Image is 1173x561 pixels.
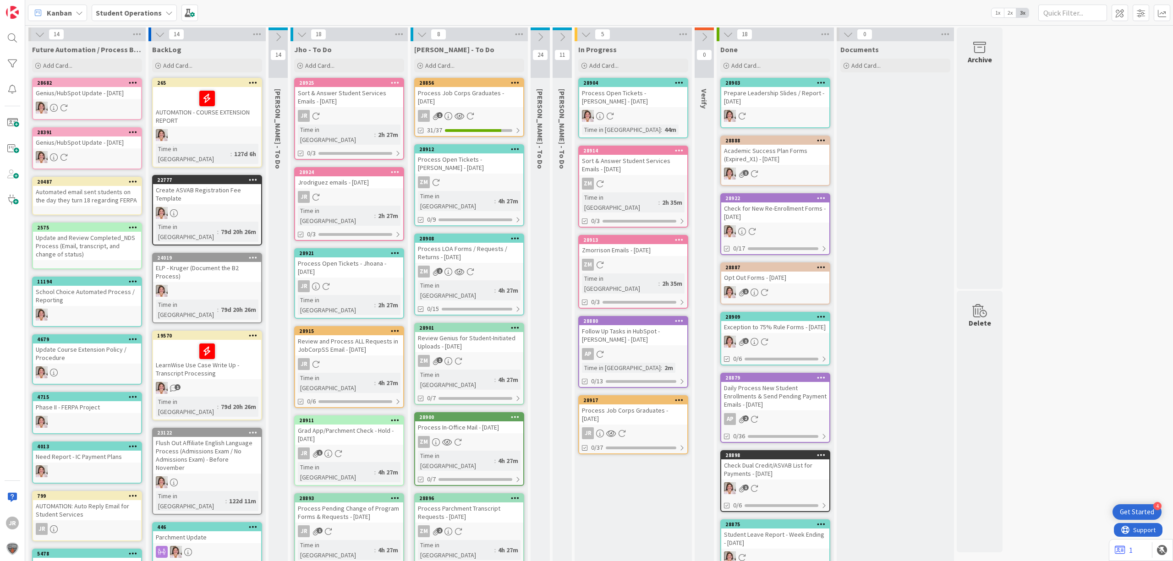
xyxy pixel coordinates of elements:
div: 4013 [33,442,141,451]
div: 28914 [583,147,687,154]
div: EW [33,465,141,477]
div: Process Job Corps Graduates - [DATE] [415,87,523,107]
img: EW [724,225,736,237]
span: 2 [437,268,443,274]
div: Process Open Tickets - [PERSON_NAME] - [DATE] [415,153,523,174]
div: EW [33,366,141,378]
div: 28922 [721,194,829,202]
span: 0/3 [591,216,600,226]
div: EW [721,336,829,348]
div: 446 [153,523,261,531]
div: 22777Create ASVAB Registration Fee Template [153,176,261,204]
span: : [658,278,660,289]
div: 28922Check for New Re-Enrollment Forms - [DATE] [721,194,829,223]
div: 28912 [419,146,523,153]
div: 2h 27m [376,300,400,310]
div: Open Get Started checklist, remaining modules: 4 [1113,504,1162,520]
div: JR [415,110,523,122]
div: 20487 [37,179,141,185]
div: Genius/HubSpot Update - [DATE] [33,136,141,148]
div: 28915 [295,327,403,335]
div: EW [33,416,141,428]
div: 28904Process Open Tickets - [PERSON_NAME] - [DATE] [579,79,687,107]
div: 28682 [33,79,141,87]
div: 28904 [583,80,687,86]
div: 19570 [153,332,261,340]
div: 28925 [295,79,403,87]
span: : [230,149,232,159]
div: 799AUTOMATION: Auto Reply Email for Student Services [33,492,141,520]
div: 28900 [415,413,523,421]
span: Add Card... [851,61,881,70]
span: 1x [992,8,1004,17]
div: 28391 [33,128,141,136]
span: 14 [270,49,286,60]
div: 28909 [721,313,829,321]
div: Exception to 75% Rule Forms - [DATE] [721,321,829,333]
div: 28924 [299,169,403,175]
div: 28888Academic Success Plan Forms (Expired_X1) - [DATE] [721,136,829,165]
img: EW [724,482,736,494]
span: 11 [554,49,570,60]
span: 0/3 [307,148,316,158]
div: 28887 [721,263,829,272]
div: Check for New Re-Enrollment Forms - [DATE] [721,202,829,223]
div: Update and Review Completed_NDS Process (Email, transcript, and change of status) [33,232,141,260]
div: EW [153,546,261,558]
span: 14 [169,29,184,40]
span: 0/15 [427,304,439,314]
div: 28898Check Dual Credit/ASVAB List for Payments - [DATE] [721,451,829,479]
div: Time in [GEOGRAPHIC_DATA] [418,191,494,211]
div: 28917 [579,396,687,404]
div: 28909Exception to 75% Rule Forms - [DATE] [721,313,829,333]
span: 24 [532,49,548,60]
div: 28915Review and Process ALL Requests in JobCorpSS Email - [DATE] [295,327,403,355]
div: Zmorrison Emails - [DATE] [579,244,687,256]
div: Review Genius for Student-Initiated Uploads - [DATE] [415,332,523,352]
img: EW [156,382,168,394]
div: 28880Follow Up Tasks in HubSpot - [PERSON_NAME] - [DATE] [579,317,687,345]
div: 11194 [33,278,141,286]
div: Time in [GEOGRAPHIC_DATA] [156,300,217,320]
div: Sort & Answer Student Services Emails - [DATE] [295,87,403,107]
div: 28913 [583,237,687,243]
div: 265AUTOMATION - COURSE EXTENSION REPORT [153,79,261,126]
span: Eric - To Do [536,89,545,169]
span: : [217,305,219,315]
div: 24019ELP - Kruger (Document the B2 Process) [153,254,261,282]
div: ZM [415,525,523,537]
div: Time in [GEOGRAPHIC_DATA] [418,370,494,390]
div: Review and Process ALL Requests in JobCorpSS Email - [DATE] [295,335,403,355]
div: Prepare Leadership Slides / Report - [DATE] [721,87,829,107]
div: 2h 35m [660,197,685,207]
img: EW [36,151,48,163]
div: 28903 [721,79,829,87]
div: Time in [GEOGRAPHIC_DATA] [582,273,658,294]
span: Add Card... [305,61,334,70]
div: 28924Jrodriguez emails - [DATE] [295,168,403,188]
span: : [661,125,662,135]
div: 28893Process Pending Change of Program Forms & Requests - [DATE] [295,494,403,523]
div: 4679 [33,335,141,343]
div: 2h 27m [376,211,400,221]
div: 4679Update Course Extension Policy / Procedure [33,335,141,364]
img: EW [724,110,736,122]
img: EW [724,286,736,298]
div: ZM [418,266,430,278]
img: EW [156,476,168,488]
span: : [658,197,660,207]
div: 2h 35m [660,278,685,289]
div: 28880 [579,317,687,325]
span: : [494,196,496,206]
div: 2575 [37,224,141,231]
div: Follow Up Tasks in HubSpot - [PERSON_NAME] - [DATE] [579,325,687,345]
div: 28896 [415,494,523,502]
div: Update Course Extension Policy / Procedure [33,343,141,364]
div: EW [153,476,261,488]
span: 8 [431,29,446,40]
div: 79d 20h 26m [219,305,258,315]
div: 28896Process Parchment Transcript Requests - [DATE] [415,494,523,523]
div: 22777 [157,177,261,183]
div: Time in [GEOGRAPHIC_DATA] [582,363,661,373]
span: : [661,363,662,373]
